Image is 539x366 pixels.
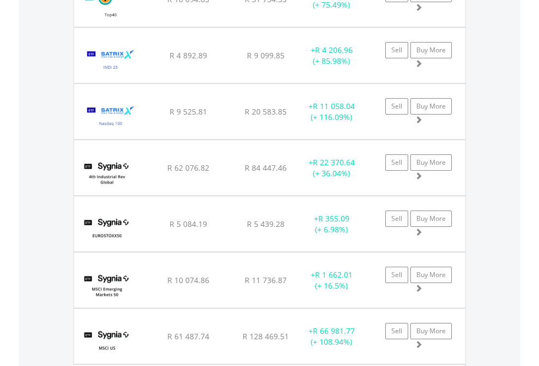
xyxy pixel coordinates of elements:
[410,211,452,227] a: Buy More
[318,213,349,224] span: R 355.09
[245,106,287,117] span: R 20 583.85
[385,98,408,115] a: Sell
[410,323,452,339] a: Buy More
[169,106,207,117] span: R 9 525.81
[80,41,142,80] img: TFSA.STXIND.png
[80,98,142,136] img: TFSA.STXNDQ.png
[410,267,452,283] a: Buy More
[410,154,452,171] a: Buy More
[245,275,287,285] span: R 11 736.87
[385,211,408,227] a: Sell
[385,323,408,339] a: Sell
[410,42,452,58] a: Buy More
[298,326,366,347] div: + (+ 108.94%)
[167,331,209,341] span: R 61 487.74
[315,45,353,55] span: R 4 206.96
[80,210,135,249] img: TFSA.SYGEU.png
[298,45,366,67] div: + (+ 85.98%)
[313,157,355,167] span: R 22 370.64
[313,326,355,336] span: R 66 981.77
[315,269,353,280] span: R 1 662.01
[243,331,289,341] span: R 128 469.51
[298,101,366,123] div: + (+ 116.09%)
[298,157,366,179] div: + (+ 36.04%)
[247,219,284,229] span: R 5 439.28
[169,50,207,61] span: R 4 892.89
[245,163,287,173] span: R 84 447.46
[385,267,408,283] a: Sell
[313,101,355,111] span: R 11 058.04
[247,50,284,61] span: R 9 099.85
[80,154,135,193] img: TFSA.SYG4IR.png
[169,219,207,229] span: R 5 084.19
[385,42,408,58] a: Sell
[298,269,366,291] div: + (+ 16.5%)
[167,163,209,173] span: R 62 076.82
[80,322,135,361] img: TFSA.SYGUS.png
[167,275,209,285] span: R 10 074.86
[385,154,408,171] a: Sell
[410,98,452,115] a: Buy More
[298,213,366,235] div: + (+ 6.98%)
[80,266,135,305] img: TFSA.SYGEMF.png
